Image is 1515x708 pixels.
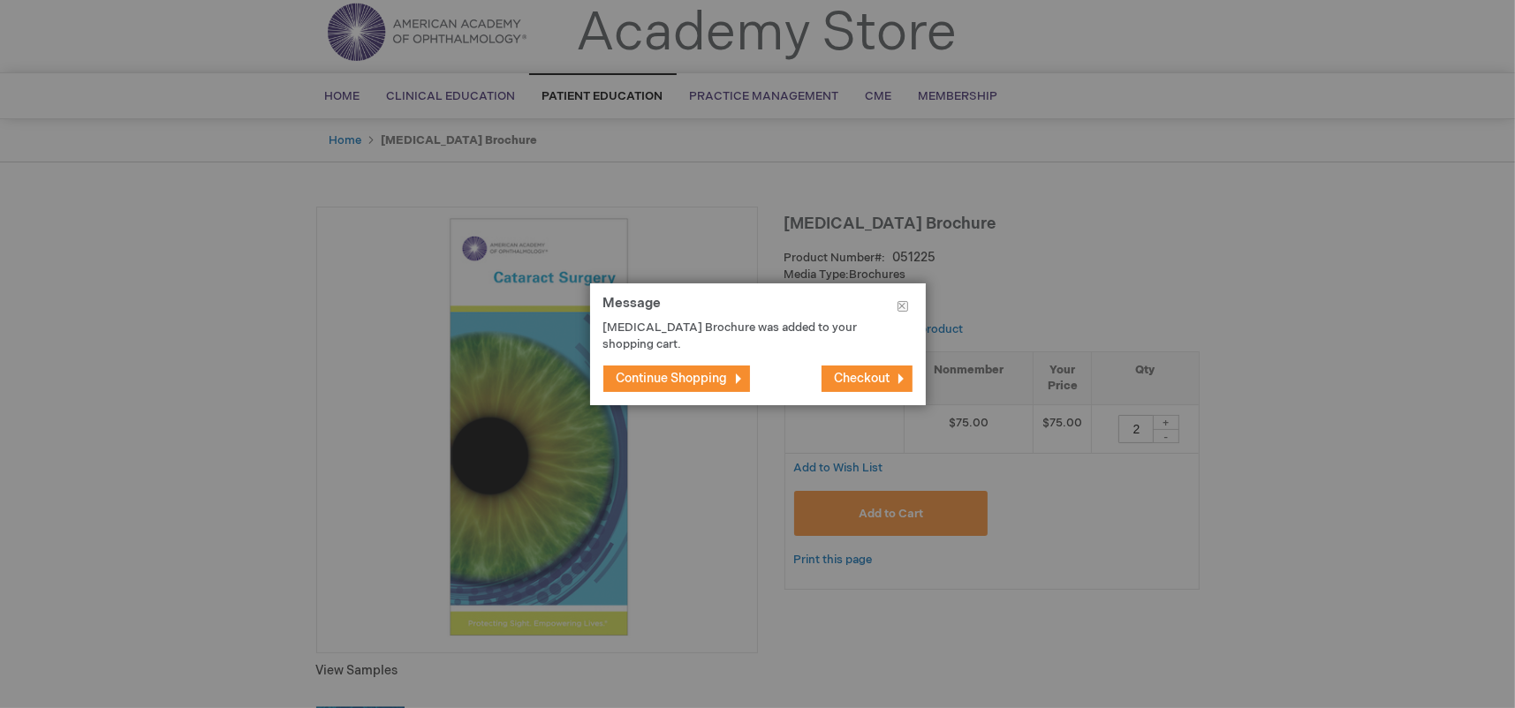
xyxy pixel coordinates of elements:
[822,365,913,392] button: Checkout
[603,365,750,392] button: Continue Shopping
[603,297,913,320] h1: Message
[603,320,886,352] p: [MEDICAL_DATA] Brochure was added to your shopping cart.
[835,371,890,386] span: Checkout
[617,371,728,386] span: Continue Shopping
